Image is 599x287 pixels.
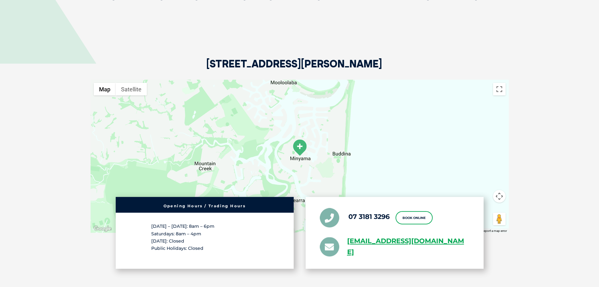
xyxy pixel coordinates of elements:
button: Map camera controls [493,190,506,203]
h6: Opening Hours / Trading Hours [119,204,291,208]
button: Show satellite imagery [116,83,147,95]
a: [EMAIL_ADDRESS][DOMAIN_NAME] [347,236,469,258]
a: 07 3181 3296 [348,213,390,221]
h2: [STREET_ADDRESS][PERSON_NAME] [206,59,382,80]
button: Show street map [94,83,116,95]
button: Toggle fullscreen view [493,83,506,95]
p: [DATE] – [DATE]: 8am – 6pm Saturdays: 8am – 4pm [DATE]: Closed Public Holidays: Closed [151,223,258,252]
a: Book Online [396,211,433,225]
